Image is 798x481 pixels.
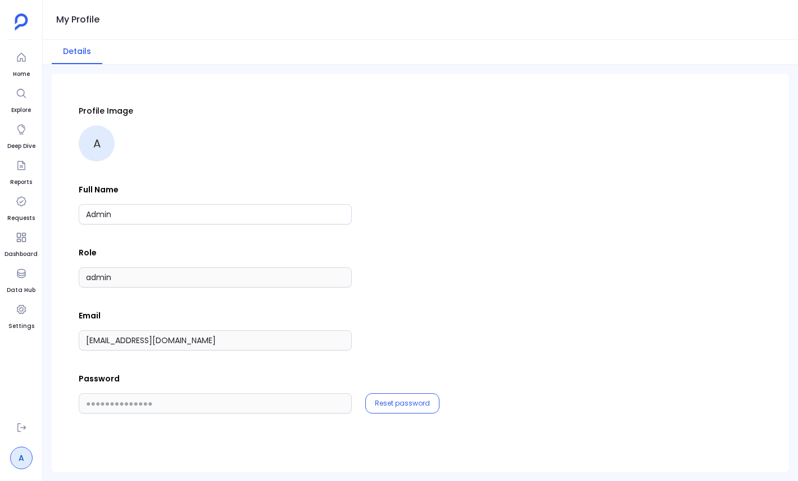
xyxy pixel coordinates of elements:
[4,227,38,259] a: Dashboard
[8,299,34,331] a: Settings
[7,263,35,295] a: Data Hub
[11,47,31,79] a: Home
[7,119,35,151] a: Deep Dive
[11,83,31,115] a: Explore
[79,247,762,258] p: Role
[79,125,115,161] div: A
[375,399,430,408] button: Reset password
[15,14,28,30] img: petavue logo
[4,250,38,259] span: Dashboard
[79,373,762,384] p: Password
[56,12,99,28] h1: My Profile
[79,330,352,350] input: Email
[79,393,352,413] input: ●●●●●●●●●●●●●●
[79,105,762,116] p: Profile Image
[10,155,32,187] a: Reports
[10,178,32,187] span: Reports
[79,267,352,287] input: Role
[11,70,31,79] span: Home
[11,106,31,115] span: Explore
[7,142,35,151] span: Deep Dive
[10,447,33,469] a: A
[7,191,35,223] a: Requests
[7,214,35,223] span: Requests
[79,204,352,224] input: Full Name
[7,286,35,295] span: Data Hub
[79,184,762,195] p: Full Name
[8,322,34,331] span: Settings
[79,310,762,321] p: Email
[52,40,102,64] button: Details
